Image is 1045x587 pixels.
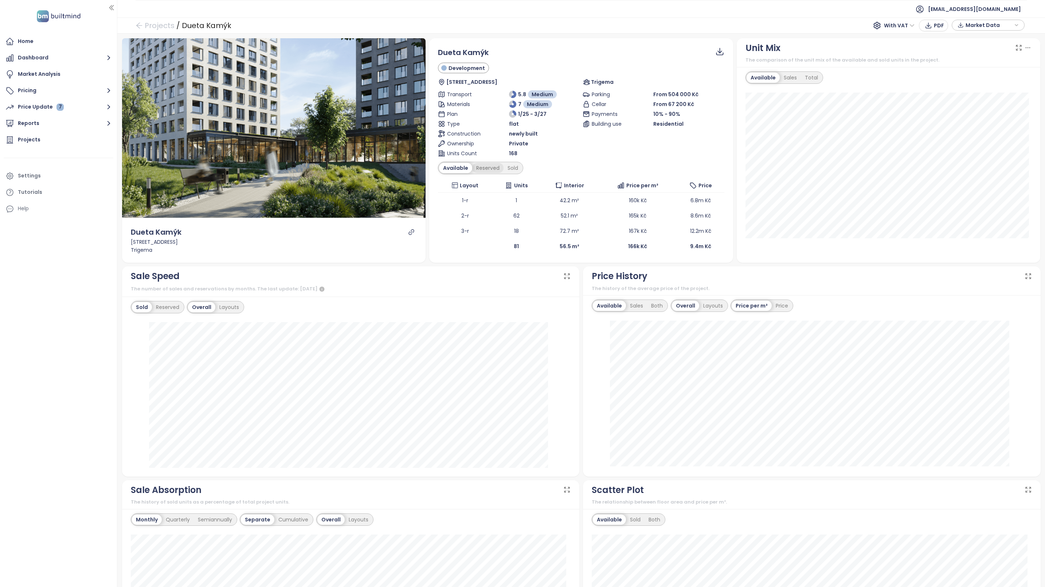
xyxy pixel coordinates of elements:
div: Price Update [18,102,64,111]
div: Separate [241,514,274,525]
span: 10% - 90% [653,110,680,118]
span: Units [514,181,528,189]
td: 1-r [438,193,492,208]
td: 1 [492,193,540,208]
span: Plan [447,110,482,118]
div: Both [645,514,664,525]
div: Cumulative [274,514,312,525]
div: Sale Absorption [131,483,201,497]
div: Settings [18,171,41,180]
div: Price History [592,269,647,283]
span: Ownership [447,140,482,148]
b: 166k Kč [628,243,647,250]
div: Available [747,73,780,83]
div: Overall [317,514,345,525]
button: Pricing [4,83,113,98]
div: Sales [780,73,801,83]
div: Layouts [215,302,243,312]
div: Tutorials [18,188,42,197]
span: Price per m² [626,181,658,189]
div: Layouts [699,301,727,311]
img: logo [35,9,83,24]
span: Transport [447,90,482,98]
div: Dueta Kamýk [131,227,181,238]
span: arrow-left [136,22,143,29]
td: 3-r [438,223,492,239]
td: 52.1 m² [540,208,599,223]
span: Development [449,64,485,72]
div: Reserved [472,163,504,173]
div: Semiannually [194,514,236,525]
div: / [176,19,180,32]
span: 12.2m Kč [690,227,711,235]
a: arrow-left Projects [136,19,175,32]
td: 62 [492,208,540,223]
div: Available [593,514,626,525]
span: Type [447,120,482,128]
div: Dueta Kamýk [182,19,231,32]
span: Private [509,140,528,148]
span: flat [509,120,519,128]
span: 167k Kč [629,227,647,235]
span: [EMAIL_ADDRESS][DOMAIN_NAME] [928,0,1021,18]
div: Market Analysis [18,70,60,79]
span: Units Count [447,149,482,157]
span: Building use [592,120,627,128]
div: Sale Speed [131,269,180,283]
div: Monthly [132,514,162,525]
div: Layouts [345,514,372,525]
div: The number of sales and reservations by months. The last update: [DATE] [131,285,571,294]
span: 6.8m Kč [690,197,711,204]
div: Sold [132,302,152,312]
div: The comparison of the unit mix of the available and sold units in the project. [745,56,1032,64]
button: PDF [919,20,948,31]
div: Unit Mix [745,41,780,55]
div: The relationship between floor area and price per m². [592,498,1032,506]
div: button [956,20,1021,31]
span: PDF [934,21,944,30]
div: [STREET_ADDRESS] [131,238,417,246]
button: Dashboard [4,51,113,65]
a: Market Analysis [4,67,113,82]
div: Available [593,301,626,311]
div: Overall [672,301,699,311]
span: Parking [592,90,627,98]
b: 81 [514,243,519,250]
span: From 504 000 Kč [653,91,698,98]
a: Tutorials [4,185,113,200]
span: Market Data [966,20,1013,31]
span: Payments [592,110,627,118]
span: Interior [564,181,584,189]
span: Dueta Kamýk [438,47,489,58]
div: Help [4,201,113,216]
div: Reserved [152,302,183,312]
div: Available [439,163,472,173]
span: Layout [460,181,478,189]
b: 56.5 m² [560,243,579,250]
span: From 67 200 Kč [653,100,694,108]
span: 168 [509,149,517,157]
span: 1/25 - 3/27 [518,110,547,118]
td: 72.7 m² [540,223,599,239]
button: Price Update 7 [4,100,113,114]
div: Sold [626,514,645,525]
span: newly built [509,130,538,138]
span: Price [698,181,712,189]
a: Home [4,34,113,49]
div: Overall [188,302,215,312]
span: Construction [447,130,482,138]
div: Scatter Plot [592,483,644,497]
span: Medium [527,100,548,108]
a: link [408,229,415,235]
div: Home [18,37,34,46]
span: 165k Kč [629,212,646,219]
div: Both [647,301,667,311]
a: Settings [4,169,113,183]
button: Reports [4,116,113,131]
div: Sold [504,163,522,173]
div: Projects [18,135,40,144]
span: 160k Kč [629,197,647,204]
span: Materials [447,100,482,108]
div: 7 [56,103,64,111]
div: Price per m² [732,301,772,311]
